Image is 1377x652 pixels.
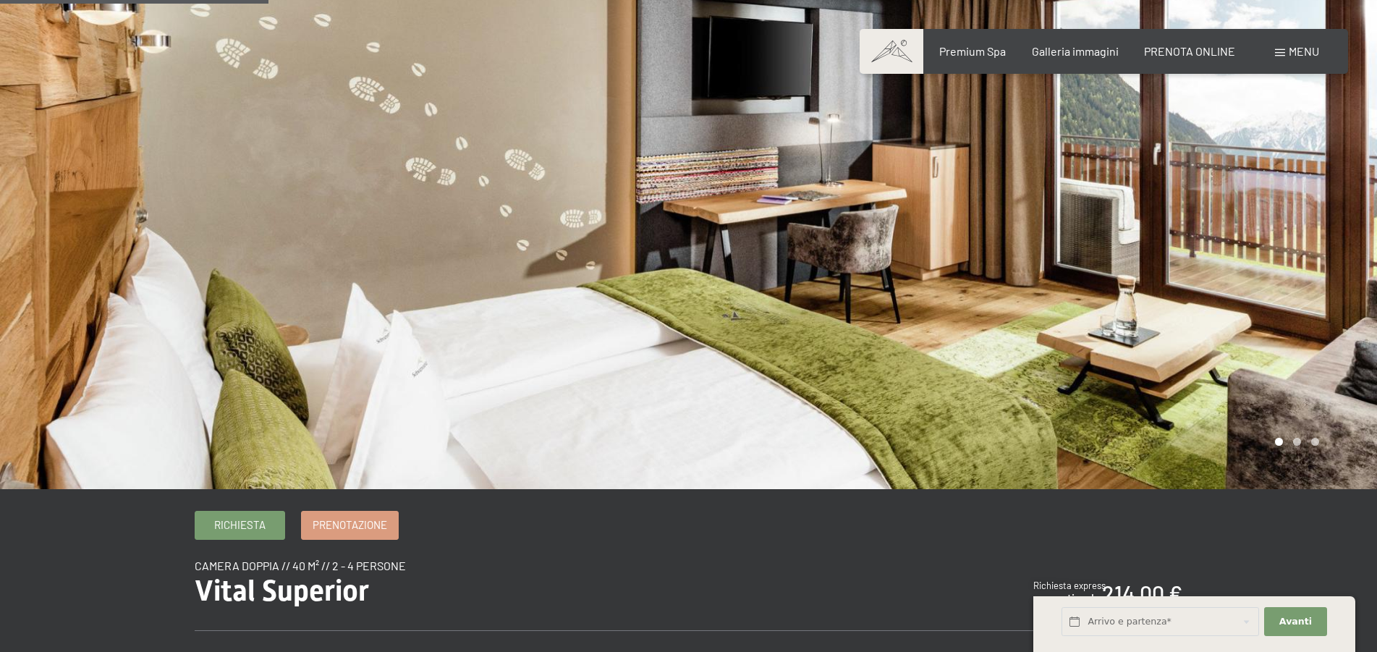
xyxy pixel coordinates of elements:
span: Richiesta [214,517,266,533]
span: Menu [1289,44,1319,58]
a: Richiesta [195,512,284,539]
span: Prenotazione [313,517,387,533]
span: Richiesta express [1033,580,1106,591]
a: PRENOTA ONLINE [1144,44,1235,58]
span: camera doppia // 40 m² // 2 - 4 persone [195,559,406,572]
span: Avanti [1279,615,1312,628]
button: Avanti [1264,607,1326,637]
a: Prenotazione [302,512,398,539]
a: Galleria immagini [1032,44,1119,58]
span: Vital Superior [195,574,369,608]
a: Premium Spa [939,44,1006,58]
